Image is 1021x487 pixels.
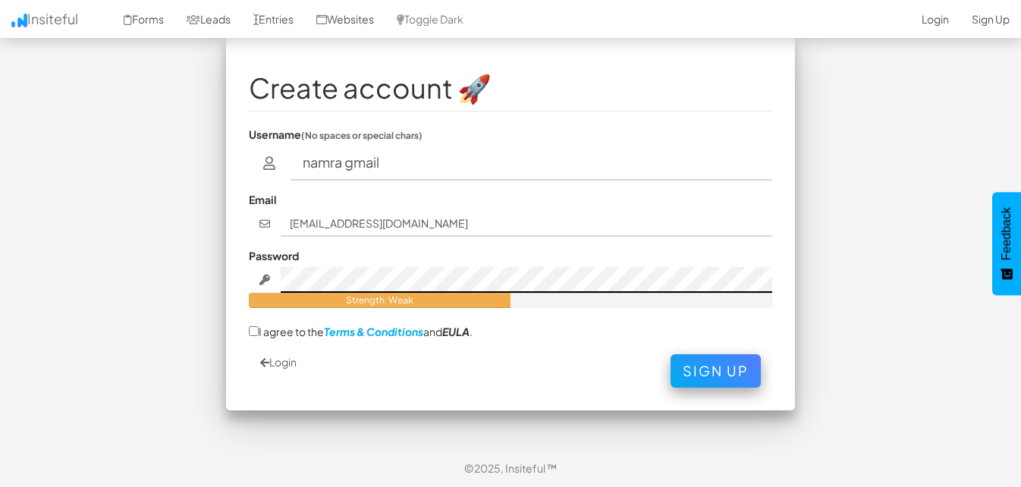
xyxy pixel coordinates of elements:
input: I agree to theTerms & ConditionsandEULA. [249,326,259,336]
label: Username [249,127,423,142]
small: (No spaces or special chars) [301,130,423,141]
label: Email [249,192,277,207]
label: I agree to the and . [249,323,473,339]
button: Sign Up [671,354,761,388]
a: Login [260,355,297,369]
h1: Create account 🚀 [249,73,772,103]
a: EULA [442,325,470,338]
div: Strength: Weak [249,293,510,308]
span: Feedback [1000,207,1013,260]
img: icon.png [11,14,27,27]
input: username [291,146,773,181]
input: john@doe.com [281,211,773,237]
a: Terms & Conditions [324,325,423,338]
button: Feedback - Show survey [992,192,1021,295]
label: Password [249,248,299,263]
